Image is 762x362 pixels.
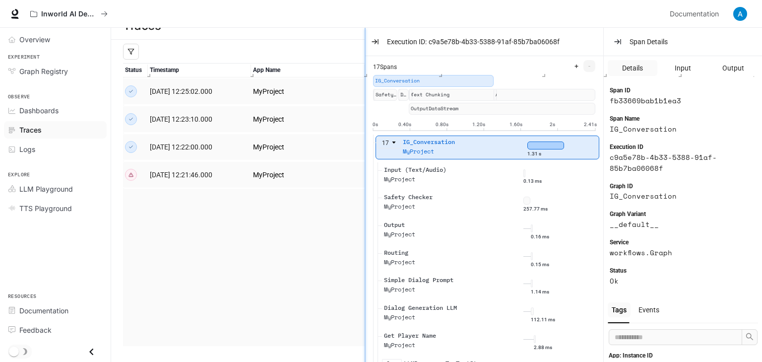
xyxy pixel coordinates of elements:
div: OutputDataStream [409,103,595,115]
a: Overview [4,31,107,48]
article: __default__ [610,219,744,230]
text: 2.41s [584,122,597,127]
text: 0.40s [398,122,411,127]
button: Input [658,60,708,76]
button: Close drawer [80,342,103,362]
span: [DATE] 12:21:46.000 [150,171,212,179]
span: Graph Variant [610,210,646,219]
a: Documentation [4,302,107,319]
article: fb33669bab1b1ea3 [610,95,744,106]
a: MyProject [253,114,363,125]
span: Execution ID: [387,36,427,47]
article: IG_Conversation [610,124,744,135]
button: Execution ID:c9a5e78b-4b33-5388-91af-85b7ba06068f [383,34,575,50]
div: Input (Text/Audio) MyProject [382,165,463,190]
span: Output [722,63,744,73]
div: Output [384,220,463,230]
div: 0.15 ms [531,261,549,269]
span: Overview [19,34,50,45]
span: Status [125,66,146,75]
article: c9a5e78b-4b33-5388-91af-85b7ba06068f [610,152,744,174]
div: Safety Checker MyProject [382,193,463,217]
button: Details [608,60,657,76]
span: Span ID [610,86,631,95]
a: Dashboards [4,102,107,119]
div: 112.11 ms [531,316,555,324]
span: Text Chunking [411,91,595,99]
div: MyProject [384,230,463,239]
span: caret-down [391,140,396,145]
span: Get Character Name [411,91,412,99]
div: 0.16 ms [531,233,549,241]
a: [DATE] 12:25:02.000 [150,86,249,97]
span: Details [622,63,643,73]
a: MyProject [253,86,363,97]
div: IG_Conversation [403,138,482,147]
div: MyProject [384,175,463,184]
a: Documentation [666,4,726,24]
span: [DATE] 12:25:02.000 [150,87,212,95]
article: Ok [610,276,744,287]
div: 1.31 s [527,150,541,158]
div: 2.88 ms [534,344,552,352]
span: 17 Spans [373,63,397,72]
div: Get Character Name [409,89,412,101]
div: Get Player Name MyProject [382,331,463,356]
div: Routing MyProject [382,248,463,273]
span: LLM Playground [19,184,73,194]
span: c9a5e78b-4b33-5388-91af-85b7ba06068f [429,36,560,47]
a: MyProject [253,142,363,152]
div: MyProject [384,258,463,267]
span: Input [675,63,691,73]
span: Logs [19,144,35,154]
div: Routing [384,248,463,258]
button: Output [708,60,758,76]
button: - [583,60,595,72]
div: 0.13 ms [523,177,542,185]
div: Output MyProject [382,220,463,245]
span: Traces [19,125,42,135]
span: Status [610,266,627,276]
div: MyProject [384,313,463,322]
article: IG_Conversation [610,191,744,202]
div: Input (Text/Audio) [373,89,376,101]
a: LLM Playground [4,180,107,198]
img: User avatar [733,7,747,21]
span: Graph ID [610,182,633,191]
span: App Name [253,66,363,75]
span: Span Name [610,114,639,124]
span: Add Speech Event [496,91,497,99]
div: MyProject [403,147,482,156]
div: Dialog Generation LLM MyProject [382,303,463,328]
span: Feedback [19,325,52,335]
span: App: Instance ID [609,351,653,361]
span: + [574,63,578,70]
article: 17 [382,139,389,148]
text: 1.60s [509,122,522,127]
article: workflows.Graph [610,247,744,258]
div: IG_Conversation MyProject [401,138,482,162]
span: Safety Checker [376,91,397,99]
button: All workspaces [26,4,112,24]
text: 0s [373,122,378,127]
div: 1.14 ms [531,288,549,296]
div: Tags [608,302,631,317]
a: Feedback [4,321,107,339]
div: Events [635,302,663,317]
span: IG_Conversation [375,77,494,85]
text: 1.20s [472,122,485,127]
a: Graph Registry [4,63,107,80]
span: Execution ID [610,143,643,152]
button: + [571,60,582,72]
span: Dark mode toggle [9,346,19,357]
span: Service [610,238,629,247]
div: Text Chunking [409,89,595,101]
span: Span Details [630,36,668,47]
span: OutputDataStream [411,105,595,113]
div: MyProject [384,341,463,350]
div: Dialog Generation LLM [398,89,409,101]
a: TTS Playground [4,200,107,217]
span: Dashboards [19,105,59,116]
div: 257.77 ms [523,205,548,213]
a: [DATE] 12:23:10.000 [150,114,249,125]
